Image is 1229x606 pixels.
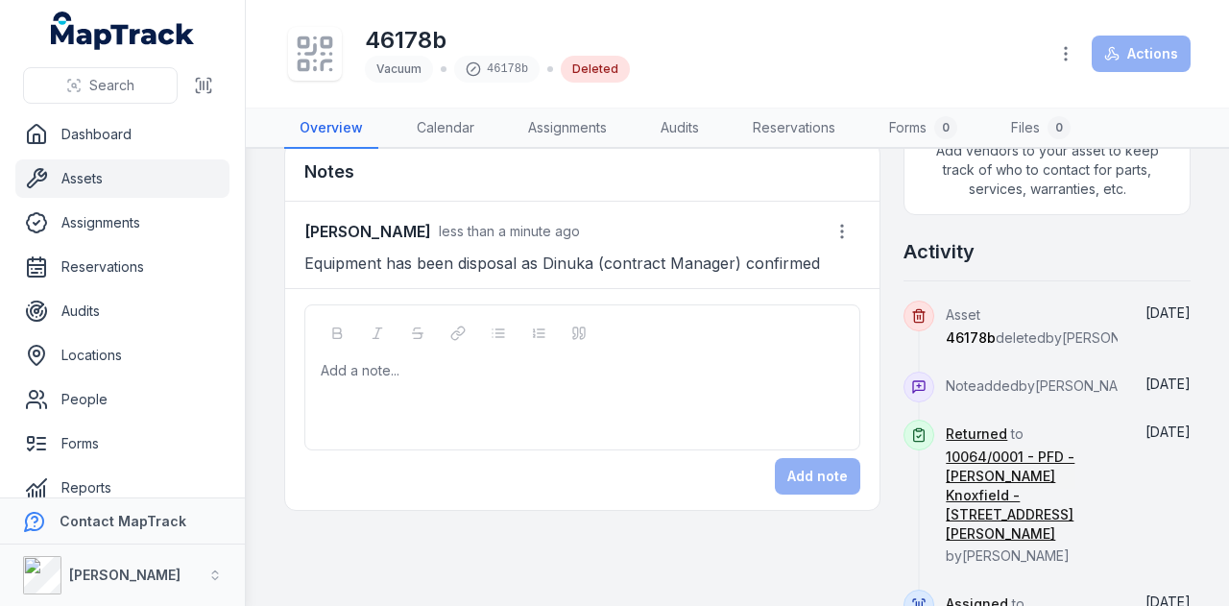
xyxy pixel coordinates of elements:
span: [DATE] [1145,304,1191,321]
a: Returned [946,424,1007,444]
a: Assets [15,159,229,198]
time: 8/19/2025, 2:33:11 PM [439,223,580,239]
a: Overview [284,109,378,149]
span: [DATE] [1145,424,1191,440]
a: Dashboard [15,115,229,154]
div: 0 [1048,116,1071,139]
h1: 46178b [365,25,630,56]
a: Files0 [996,109,1086,149]
span: Add vendors to your asset to keep track of who to contact for parts, services, warranties, etc. [904,126,1190,214]
span: Note added by [PERSON_NAME] [946,377,1143,394]
span: to by [PERSON_NAME] [946,425,1118,564]
span: [DATE] [1145,376,1191,392]
p: Equipment has been disposal as Dinuka (contract Manager) confirmed [304,250,860,277]
div: Deleted [561,56,630,83]
button: Search [23,67,178,104]
span: less than a minute ago [439,223,580,239]
a: Assignments [15,204,229,242]
time: 8/19/2025, 2:33:06 PM [1145,424,1191,440]
a: Calendar [401,109,490,149]
a: 10064/0001 - PFD - [PERSON_NAME] Knoxfield - [STREET_ADDRESS][PERSON_NAME] [946,448,1118,544]
a: Forms0 [874,109,973,149]
time: 8/19/2025, 2:33:14 PM [1145,304,1191,321]
span: Search [89,76,134,95]
h2: Activity [904,238,975,265]
strong: [PERSON_NAME] [304,220,431,243]
a: People [15,380,229,419]
span: Asset deleted by [PERSON_NAME] [946,306,1169,346]
a: Audits [645,109,714,149]
a: Reservations [15,248,229,286]
div: 0 [934,116,957,139]
span: 46178b [946,329,996,346]
span: Vacuum [376,61,422,76]
strong: [PERSON_NAME] [69,567,181,583]
a: Reports [15,469,229,507]
a: MapTrack [51,12,195,50]
strong: Contact MapTrack [60,513,186,529]
h3: Notes [304,158,354,185]
a: Assignments [513,109,622,149]
div: 46178b [454,56,540,83]
a: Audits [15,292,229,330]
a: Forms [15,424,229,463]
a: Locations [15,336,229,375]
time: 8/19/2025, 2:33:11 PM [1145,376,1191,392]
a: Reservations [737,109,851,149]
